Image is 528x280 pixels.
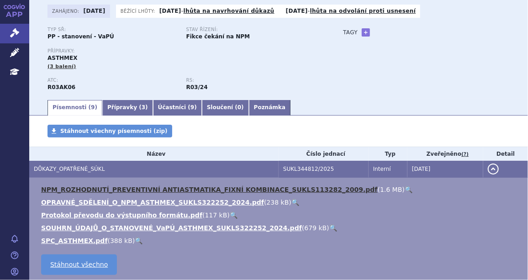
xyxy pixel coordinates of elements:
a: Sloučení (0) [202,100,249,116]
p: - [159,7,275,15]
a: Přípravky (3) [102,100,153,116]
span: 9 [190,104,194,111]
span: 9 [91,104,95,111]
span: 238 kB [267,199,289,206]
li: ( ) [41,223,519,232]
a: + [362,28,370,37]
span: 117 kB [205,211,227,219]
a: Písemnosti (9) [48,100,102,116]
span: DŮKAZY_OPATŘENÉ_SÚKL [34,166,105,172]
a: Protokol převodu do výstupního formátu.pdf [41,211,202,219]
a: 🔍 [135,237,143,244]
span: 679 kB [304,224,327,232]
strong: fixní kombinace léčivých látek salmeterol a flutikason, v lékové formě prášku k inhalaci [186,84,208,90]
li: ( ) [41,198,519,207]
p: Přípravky: [48,48,325,54]
a: 🔍 [329,224,337,232]
button: detail [488,164,499,174]
span: (3 balení) [48,63,76,69]
h3: Tagy [343,27,358,38]
strong: [DATE] [84,8,106,14]
span: Běžící lhůty: [121,7,157,15]
strong: PP - stanovení - VaPÚ [48,33,114,40]
p: ATC: [48,78,177,83]
a: Stáhnout všechno [41,254,117,275]
span: 0 [238,104,241,111]
a: 🔍 [230,211,238,219]
span: ASTHMEX [48,55,78,61]
th: Číslo jednací [279,147,369,161]
span: 1.6 MB [380,186,402,193]
td: SUKL344812/2025 [279,161,369,178]
strong: [DATE] [286,8,308,14]
p: Stav řízení: [186,27,316,32]
a: OPRAVNÉ_SDĚLENÍ_O_NPM_ASTHMEX_SUKLS322252_2024.pdf [41,199,264,206]
a: NPM_ROZHODNUTÍ_PREVENTIVNÍ ANTIASTMATIKA_FIXNÍ KOMBINACE_SUKLS113282_2009.pdf [41,186,378,193]
a: Stáhnout všechny písemnosti (zip) [48,125,172,137]
a: lhůta na odvolání proti usnesení [310,8,416,14]
li: ( ) [41,185,519,194]
p: RS: [186,78,316,83]
th: Typ [369,147,407,161]
strong: Fikce čekání na NPM [186,33,250,40]
p: - [286,7,416,15]
th: Název [29,147,279,161]
strong: [DATE] [159,8,181,14]
a: Poznámka [249,100,290,116]
a: 🔍 [405,186,412,193]
li: ( ) [41,236,519,245]
abbr: (?) [461,151,469,158]
a: SOUHRN_ÚDAJŮ_O_STANOVENÉ_VaPÚ_ASTHMEX_SUKLS322252_2024.pdf [41,224,302,232]
p: Typ SŘ: [48,27,177,32]
a: lhůta na navrhování důkazů [184,8,275,14]
span: Stáhnout všechny písemnosti (zip) [60,128,168,134]
a: Účastníci (9) [153,100,202,116]
span: 388 kB [110,237,132,244]
a: 🔍 [291,199,299,206]
li: ( ) [41,211,519,220]
a: SPC_ASTHMEX.pdf [41,237,108,244]
span: Zahájeno: [52,7,81,15]
th: Detail [483,147,528,161]
th: Zveřejněno [407,147,483,161]
td: [DATE] [407,161,483,178]
span: Interní [373,166,391,172]
strong: SALMETEROL A FLUTIKASON [48,84,75,90]
span: 3 [142,104,145,111]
